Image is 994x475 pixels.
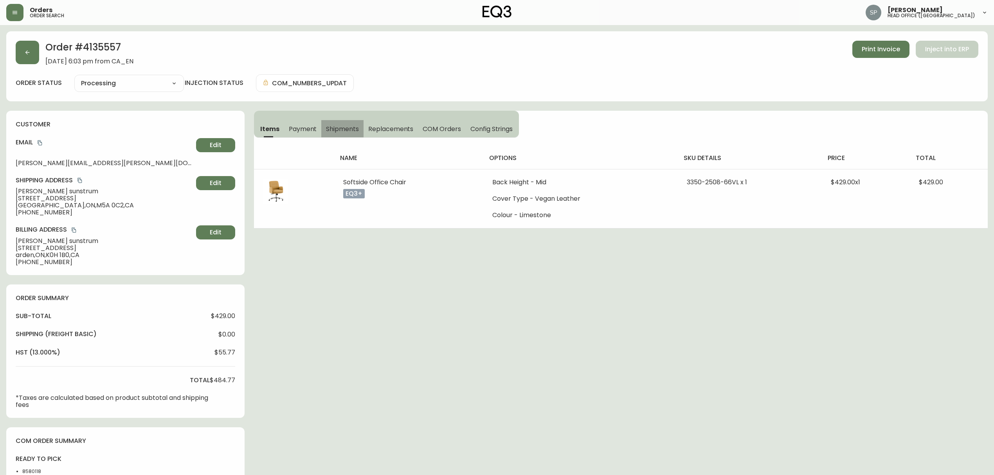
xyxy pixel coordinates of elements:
p: *Taxes are calculated based on product subtotal and shipping fees [16,394,210,408]
span: Config Strings [470,125,513,133]
span: [STREET_ADDRESS] [16,195,193,202]
button: copy [36,139,44,147]
li: Back Height - Mid [492,179,668,186]
button: Print Invoice [852,41,909,58]
span: Replacements [368,125,413,133]
h4: total [190,376,210,385]
span: Payment [289,125,317,133]
span: $55.77 [214,349,235,356]
span: $429.00 [919,178,943,187]
span: [PERSON_NAME] [888,7,943,13]
h4: ready to pick [16,455,63,463]
h4: total [916,154,981,162]
h4: price [828,154,903,162]
span: Print Invoice [862,45,900,54]
h4: order summary [16,294,235,302]
span: $484.77 [210,377,235,384]
h4: name [340,154,477,162]
span: 3350-2508-66VL x 1 [687,178,747,187]
button: Edit [196,225,235,239]
button: copy [70,226,78,234]
span: Edit [210,141,221,149]
h4: sub-total [16,312,51,320]
span: [STREET_ADDRESS] [16,245,193,252]
h4: hst (13.000%) [16,348,60,357]
li: 8580118 [22,468,63,475]
span: Orders [30,7,52,13]
img: dca18fa0-9386-4b17-a239-df48916edd4fOptional[Softside-Yellow-Fabric-Small-Office-Chair].jpg [263,179,288,204]
span: COM Orders [423,125,461,133]
span: $429.00 [211,313,235,320]
h4: sku details [684,154,815,162]
h4: Shipping ( Freight Basic ) [16,330,97,338]
h4: Billing Address [16,225,193,234]
img: logo [483,5,511,18]
h4: options [489,154,671,162]
button: copy [76,176,84,184]
span: $429.00 x 1 [831,178,860,187]
span: [PHONE_NUMBER] [16,209,193,216]
h5: order search [30,13,64,18]
h4: Shipping Address [16,176,193,185]
span: [DATE] 6:03 pm from CA_EN [45,58,133,65]
p: eq3+ [343,189,365,198]
img: 0cb179e7bf3690758a1aaa5f0aafa0b4 [866,5,881,20]
span: [PERSON_NAME][EMAIL_ADDRESS][PERSON_NAME][DOMAIN_NAME] [16,160,193,167]
span: Edit [210,179,221,187]
span: Edit [210,228,221,237]
span: Items [260,125,279,133]
span: [PHONE_NUMBER] [16,259,193,266]
h2: Order # 4135557 [45,41,133,58]
h4: injection status [185,79,243,87]
span: [PERSON_NAME] sunstrum [16,188,193,195]
button: Edit [196,138,235,152]
span: Shipments [326,125,359,133]
h4: Email [16,138,193,147]
span: [PERSON_NAME] sunstrum [16,238,193,245]
span: Softside Office Chair [343,178,406,187]
h4: com order summary [16,437,235,445]
span: [GEOGRAPHIC_DATA] , ON , M5A 0C2 , CA [16,202,193,209]
li: Cover Type - Vegan Leather [492,195,668,202]
li: Colour - Limestone [492,212,668,219]
h4: customer [16,120,235,129]
label: order status [16,79,62,87]
button: Edit [196,176,235,190]
span: $0.00 [218,331,235,338]
span: arden , ON , K0H 1B0 , CA [16,252,193,259]
h5: head office ([GEOGRAPHIC_DATA]) [888,13,975,18]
